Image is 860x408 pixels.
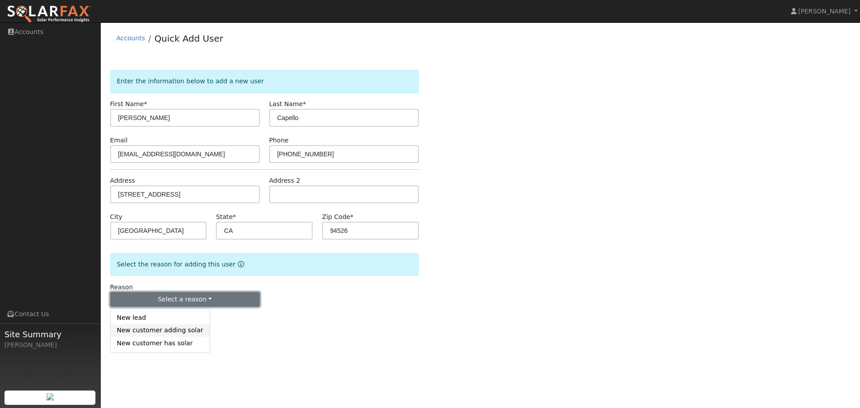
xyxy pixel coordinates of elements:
[155,33,224,44] a: Quick Add User
[350,213,353,220] span: Required
[110,253,419,276] div: Select the reason for adding this user
[116,34,145,42] a: Accounts
[110,70,419,93] div: Enter the information below to add a new user
[236,261,244,268] a: Reason for new user
[4,340,96,350] div: [PERSON_NAME]
[110,136,128,145] label: Email
[110,283,133,292] label: Reason
[111,312,210,324] a: New lead
[110,99,147,109] label: First Name
[110,176,135,185] label: Address
[110,212,123,222] label: City
[111,324,210,337] a: New customer adding solar
[110,292,260,307] button: Select a reason
[798,8,851,15] span: [PERSON_NAME]
[4,328,96,340] span: Site Summary
[47,393,54,400] img: retrieve
[216,212,236,222] label: State
[269,99,306,109] label: Last Name
[111,337,210,349] a: New customer has solar
[233,213,236,220] span: Required
[269,176,301,185] label: Address 2
[322,212,353,222] label: Zip Code
[303,100,306,107] span: Required
[7,5,91,24] img: SolarFax
[144,100,147,107] span: Required
[269,136,289,145] label: Phone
